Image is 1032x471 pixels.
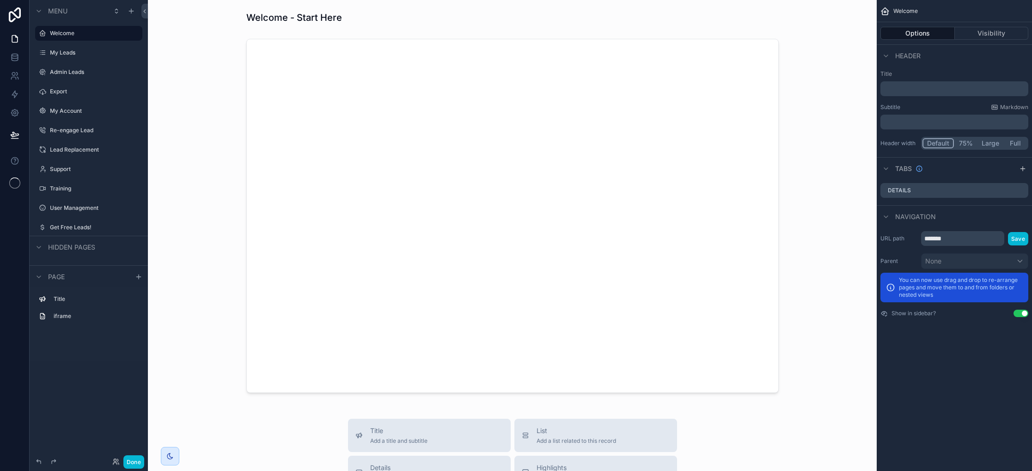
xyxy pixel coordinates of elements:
label: Training [50,185,140,192]
button: Save [1008,232,1028,245]
label: Re-engage Lead [50,127,140,134]
button: ListAdd a list related to this record [514,419,677,452]
label: Title [880,70,1028,78]
label: Support [50,165,140,173]
label: Subtitle [880,104,900,111]
span: Add a list related to this record [537,437,616,445]
label: iframe [54,312,139,320]
span: Hidden pages [48,243,95,252]
span: Navigation [895,212,936,221]
button: None [921,253,1028,269]
span: Menu [48,6,67,16]
div: scrollable content [30,287,148,333]
label: My Account [50,107,140,115]
span: None [925,257,941,266]
label: Show in sidebar? [892,310,936,317]
button: Done [123,455,144,469]
button: Visibility [955,27,1029,40]
div: scrollable content [880,81,1028,96]
button: Large [977,138,1003,148]
span: Add a title and subtitle [370,437,427,445]
span: Header [895,51,921,61]
label: Get Free Leads! [50,224,140,231]
span: Tabs [895,164,912,173]
span: Markdown [1000,104,1028,111]
p: You can now use drag and drop to re-arrange pages and move them to and from folders or nested views [899,276,1023,299]
button: Full [1003,138,1027,148]
span: Welcome [893,7,918,15]
label: Details [888,187,911,194]
label: Parent [880,257,917,265]
label: Welcome [50,30,137,37]
label: Header width [880,140,917,147]
label: Admin Leads [50,68,140,76]
label: Lead Replacement [50,146,140,153]
label: Export [50,88,140,95]
a: Markdown [991,104,1028,111]
label: URL path [880,235,917,242]
button: TitleAdd a title and subtitle [348,419,511,452]
button: 75% [954,138,977,148]
button: Options [880,27,955,40]
span: Title [370,426,427,435]
label: Title [54,295,139,303]
label: User Management [50,204,140,212]
span: List [537,426,616,435]
span: Page [48,272,65,281]
button: Default [922,138,954,148]
div: scrollable content [880,115,1028,129]
label: My Leads [50,49,140,56]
